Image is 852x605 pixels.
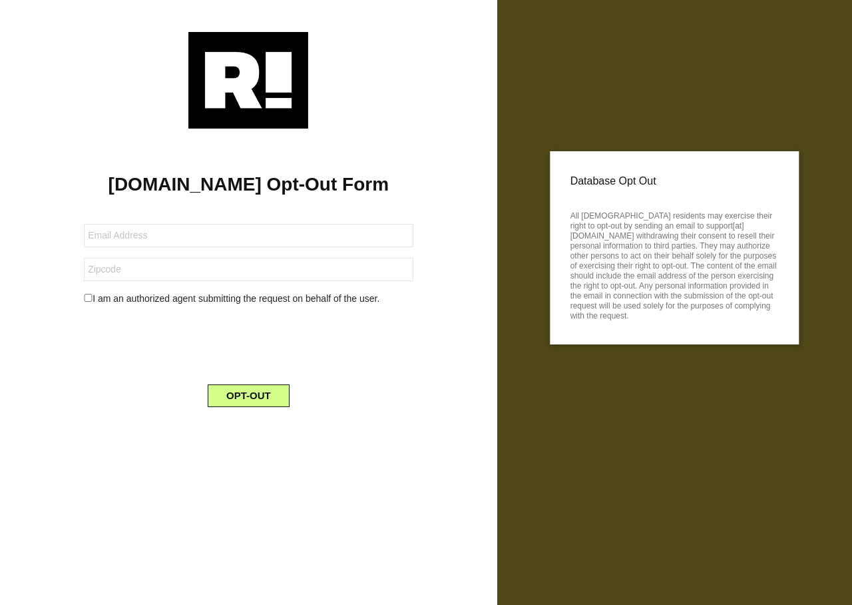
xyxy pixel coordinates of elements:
[570,171,779,191] p: Database Opt Out
[188,32,308,129] img: Retention.com
[20,173,477,196] h1: [DOMAIN_NAME] Opt-Out Form
[208,384,290,407] button: OPT-OUT
[570,207,779,321] p: All [DEMOGRAPHIC_DATA] residents may exercise their right to opt-out by sending an email to suppo...
[147,316,349,368] iframe: reCAPTCHA
[84,224,413,247] input: Email Address
[84,258,413,281] input: Zipcode
[74,292,423,306] div: I am an authorized agent submitting the request on behalf of the user.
